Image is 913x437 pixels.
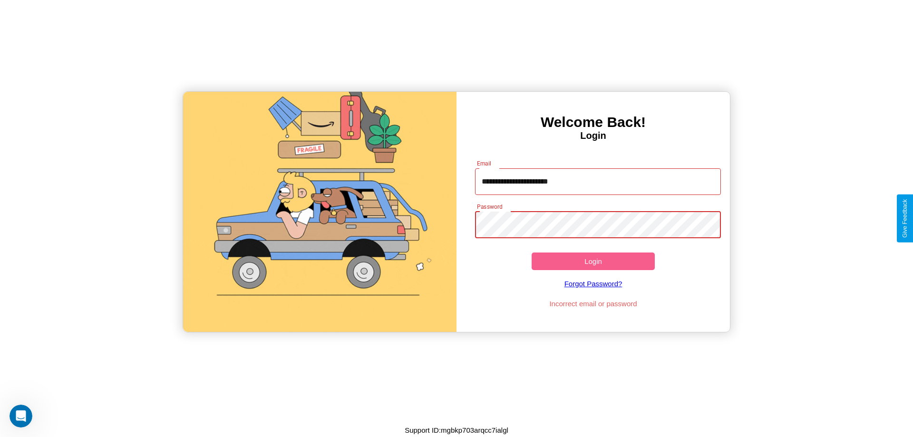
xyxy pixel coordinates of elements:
label: Email [477,159,492,167]
p: Incorrect email or password [470,297,717,310]
h3: Welcome Back! [456,114,730,130]
h4: Login [456,130,730,141]
img: gif [183,92,456,332]
p: Support ID: mgbkp703arqcc7ialgl [405,424,508,437]
label: Password [477,203,502,211]
div: Give Feedback [902,199,908,238]
iframe: Intercom live chat [10,405,32,427]
a: Forgot Password? [470,270,717,297]
button: Login [532,252,655,270]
